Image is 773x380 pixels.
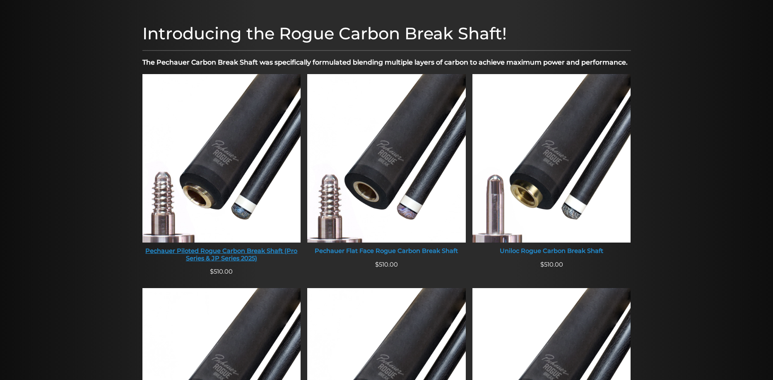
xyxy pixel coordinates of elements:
[307,74,466,243] img: Pechauer Flat Face Rogue Carbon Break Shaft
[375,261,379,268] span: $
[375,261,398,268] span: 510.00
[210,268,233,275] span: 510.00
[142,74,301,267] a: Pechauer Piloted Rogue Carbon Break Shaft (Pro Series & JP Series 2025) Pechauer Piloted Rogue Ca...
[142,74,301,243] img: Pechauer Piloted Rogue Carbon Break Shaft (Pro Series & JP Series 2025)
[142,248,301,262] div: Pechauer Piloted Rogue Carbon Break Shaft (Pro Series & JP Series 2025)
[307,74,466,260] a: Pechauer Flat Face Rogue Carbon Break Shaft Pechauer Flat Face Rogue Carbon Break Shaft
[540,261,563,268] span: 510.00
[142,24,631,43] h1: Introducing the Rogue Carbon Break Shaft!
[142,58,628,66] strong: The Pechauer Carbon Break Shaft was specifically formulated blending multiple layers of carbon to...
[472,74,631,260] a: Uniloc Rogue Carbon Break Shaft Uniloc Rogue Carbon Break Shaft
[472,248,631,255] div: Uniloc Rogue Carbon Break Shaft
[210,268,214,275] span: $
[307,248,466,255] div: Pechauer Flat Face Rogue Carbon Break Shaft
[540,261,544,268] span: $
[472,74,631,243] img: Uniloc Rogue Carbon Break Shaft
